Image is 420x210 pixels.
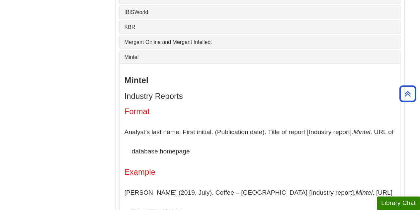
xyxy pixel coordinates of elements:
a: KBR [125,24,395,30]
a: Back to Top [397,89,418,98]
h4: Example [125,168,395,176]
i: Mintel [353,128,370,135]
i: Mintel [356,189,373,196]
a: Mergent Online and Mergent Intellect [125,39,395,45]
h4: Industry Reports [125,92,395,101]
button: Library Chat [377,196,420,210]
a: IBISWorld [125,9,395,15]
h4: Format [125,107,395,116]
p: Analyst’s last name, First initial. (Publication date). Title of report [Industry report]. . URL ... [125,122,395,161]
a: Mintel [125,54,395,60]
strong: Mintel [125,76,148,85]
